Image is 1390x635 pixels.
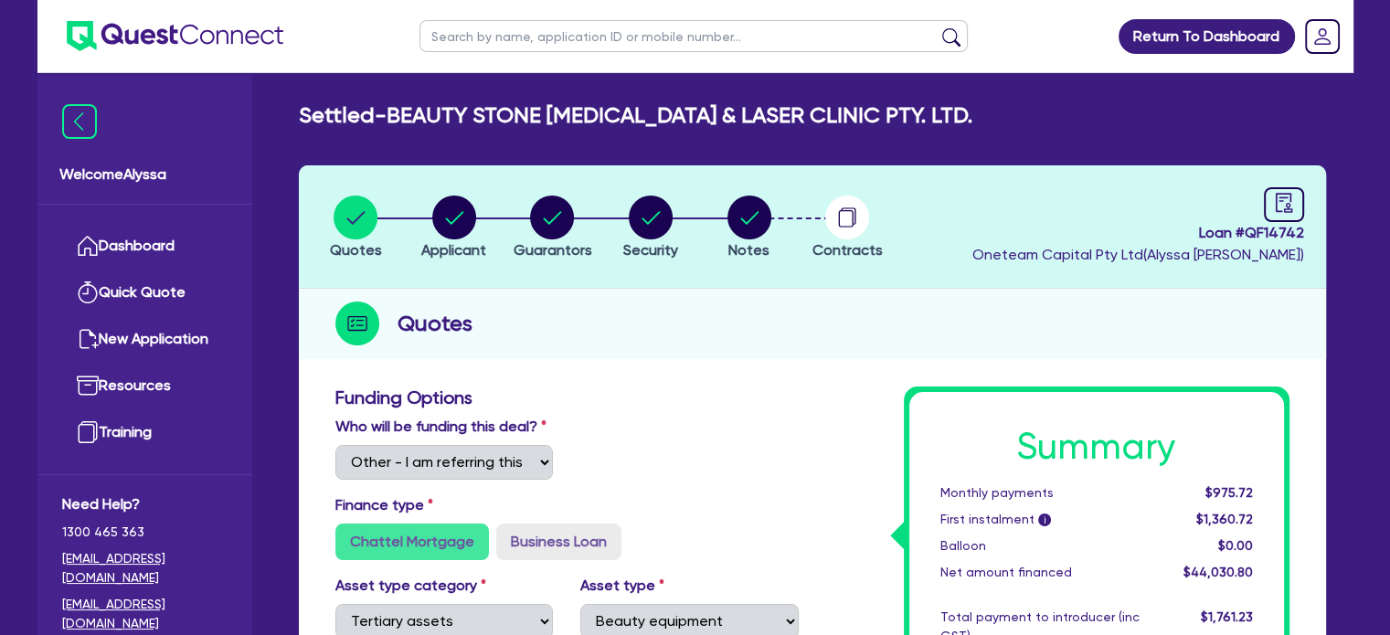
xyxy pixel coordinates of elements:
[1217,538,1252,553] span: $0.00
[1200,609,1252,624] span: $1,761.23
[420,195,487,262] button: Applicant
[972,246,1304,263] span: Oneteam Capital Pty Ltd ( Alyssa [PERSON_NAME] )
[940,425,1253,469] h1: Summary
[77,421,99,443] img: training
[512,195,592,262] button: Guarantors
[580,575,664,597] label: Asset type
[62,549,228,587] a: [EMAIL_ADDRESS][DOMAIN_NAME]
[62,595,228,633] a: [EMAIL_ADDRESS][DOMAIN_NAME]
[927,483,1153,503] div: Monthly payments
[812,195,884,262] button: Contracts
[728,241,769,259] span: Notes
[1038,513,1051,526] span: i
[496,524,621,560] label: Business Loan
[62,316,228,363] a: New Application
[513,241,591,259] span: Guarantors
[421,241,486,259] span: Applicant
[1195,512,1252,526] span: $1,360.72
[727,195,772,262] button: Notes
[1299,13,1346,60] a: Dropdown toggle
[335,302,379,345] img: step-icon
[972,222,1304,244] span: Loan # QF14742
[927,510,1153,529] div: First instalment
[62,523,228,542] span: 1300 465 363
[62,363,228,409] a: Resources
[335,575,486,597] label: Asset type category
[1119,19,1295,54] a: Return To Dashboard
[299,102,972,129] h2: Settled - BEAUTY STONE [MEDICAL_DATA] & LASER CLINIC PTY. LTD.
[335,416,546,438] label: Who will be funding this deal?
[77,328,99,350] img: new-application
[622,195,679,262] button: Security
[335,524,489,560] label: Chattel Mortgage
[1183,565,1252,579] span: $44,030.80
[62,409,228,456] a: Training
[330,241,382,259] span: Quotes
[419,20,968,52] input: Search by name, application ID or mobile number...
[1204,485,1252,500] span: $975.72
[623,241,678,259] span: Security
[62,270,228,316] a: Quick Quote
[398,307,472,340] h2: Quotes
[927,536,1153,556] div: Balloon
[67,21,283,51] img: quest-connect-logo-blue
[335,386,799,408] h3: Funding Options
[77,281,99,303] img: quick-quote
[335,494,433,516] label: Finance type
[62,223,228,270] a: Dashboard
[59,164,230,185] span: Welcome Alyssa
[62,104,97,139] img: icon-menu-close
[927,563,1153,582] div: Net amount financed
[329,195,383,262] button: Quotes
[1274,193,1294,213] span: audit
[77,375,99,397] img: resources
[812,241,883,259] span: Contracts
[62,493,228,515] span: Need Help?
